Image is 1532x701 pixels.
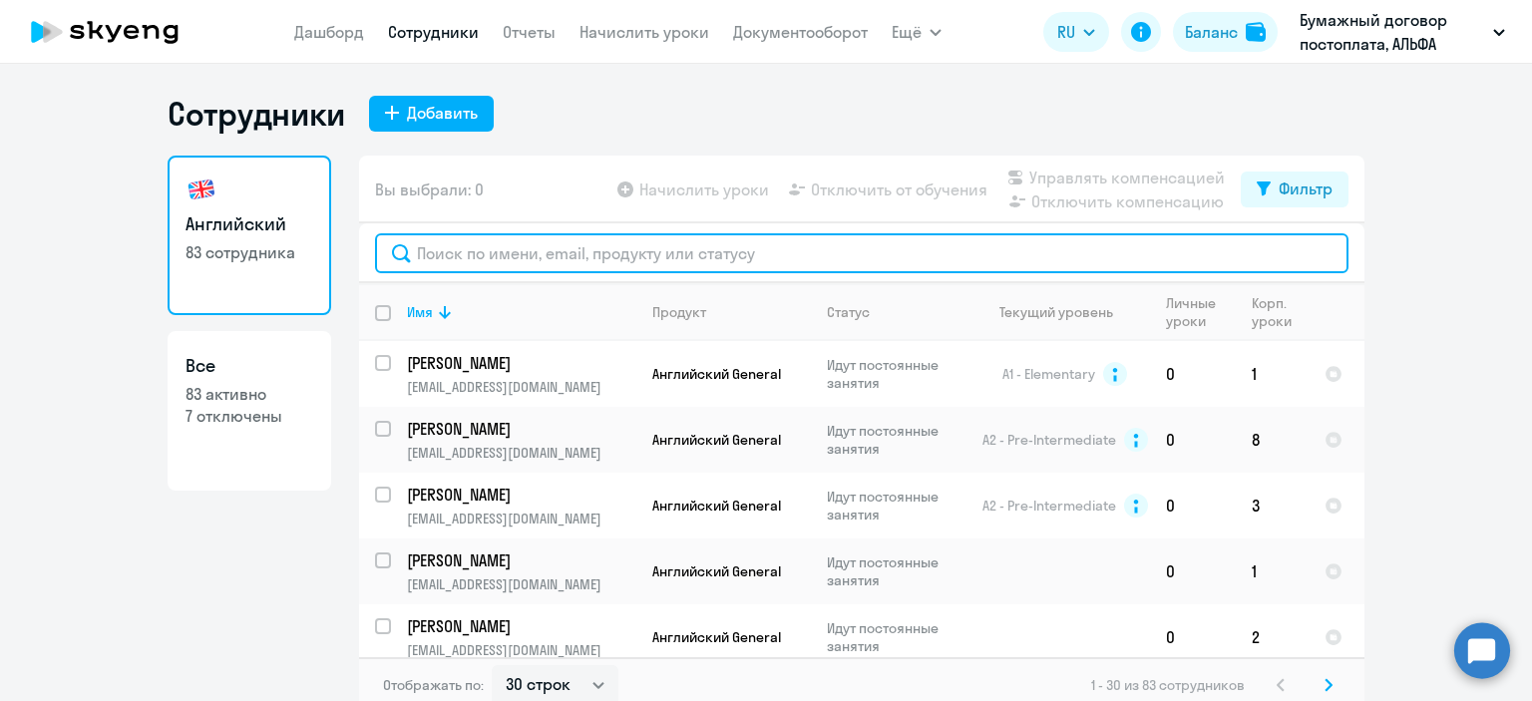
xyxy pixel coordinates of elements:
[407,549,635,571] a: [PERSON_NAME]
[383,676,484,694] span: Отображать по:
[1236,407,1309,473] td: 8
[186,353,313,379] h3: Все
[1173,12,1278,52] button: Балансbalance
[652,497,781,515] span: Английский General
[407,484,635,506] a: [PERSON_NAME]
[1150,604,1236,670] td: 0
[1150,473,1236,538] td: 0
[1166,294,1235,330] div: Личные уроки
[980,303,1149,321] div: Текущий уровень
[375,233,1348,273] input: Проверено с помощью Zero-Phishing
[1236,538,1309,604] td: 1
[407,615,635,637] a: [PERSON_NAME]
[827,488,963,524] p: Идут постоянные занятия
[1091,676,1245,694] span: 1 - 30 из 83 сотрудников
[1236,604,1309,670] td: 2
[294,22,364,42] a: Дашборд
[652,365,781,383] span: Английский General
[407,303,433,321] div: Имя
[827,422,963,458] p: Идут постоянные занятия
[168,94,345,134] h1: Сотрудники
[168,156,331,315] a: Английский83 сотрудника
[999,303,1113,321] div: Текущий уровень
[407,484,632,506] p: [PERSON_NAME]
[827,553,963,589] p: Идут постоянные занятия
[1252,294,1308,330] div: Корп. уроки
[503,22,556,42] a: Отчеты
[652,628,781,646] span: Английский General
[186,241,313,263] p: 83 сотрудника
[652,431,781,449] span: Английский General
[1246,22,1266,42] img: balance
[186,405,313,427] p: 7 отключены
[652,303,706,321] div: Продукт
[579,22,709,42] a: Начислить уроки
[652,562,781,580] span: Английский General
[892,12,942,52] button: Ещё
[407,101,478,125] div: Добавить
[1150,538,1236,604] td: 0
[1279,176,1333,200] div: Фильтр
[1057,20,1075,44] span: RU
[407,615,632,637] p: [PERSON_NAME]
[1236,473,1309,538] td: 3
[1236,341,1309,407] td: 1
[1150,407,1236,473] td: 0
[407,575,635,593] p: [EMAIL_ADDRESS][DOMAIN_NAME]
[407,510,635,527] p: [EMAIL_ADDRESS][DOMAIN_NAME]
[733,22,868,42] a: Документооборот
[982,497,1116,515] span: A2 - Pre-Intermediate
[168,331,331,491] a: Все83 активно7 отключены
[407,303,635,321] div: Имя
[186,211,313,237] h3: Английский
[407,549,632,571] p: [PERSON_NAME]
[407,418,632,440] p: [PERSON_NAME]
[407,378,635,396] p: [EMAIL_ADDRESS][DOMAIN_NAME]
[892,20,922,44] span: Ещё
[1043,12,1109,52] button: RU
[1290,8,1515,56] button: Бумажный договор постоплата, АЛЬФА ПАРТНЕР, ООО
[407,352,635,374] a: [PERSON_NAME]
[407,352,632,374] p: [PERSON_NAME]
[407,641,635,659] p: [EMAIL_ADDRESS][DOMAIN_NAME]
[407,444,635,462] p: [EMAIL_ADDRESS][DOMAIN_NAME]
[827,303,870,321] div: Статус
[369,96,494,132] button: Добавить
[982,431,1116,449] span: A2 - Pre-Intermediate
[186,174,217,205] img: english
[1300,8,1485,56] p: Бумажный договор постоплата, АЛЬФА ПАРТНЕР, ООО
[1002,365,1095,383] span: A1 - Elementary
[1241,172,1348,207] button: Фильтр
[186,383,313,405] p: 83 активно
[827,356,963,392] p: Идут постоянные занятия
[1185,20,1238,44] div: Баланс
[388,22,479,42] a: Сотрудники
[827,619,963,655] p: Идут постоянные занятия
[375,177,484,201] span: Вы выбрали: 0
[407,418,635,440] a: [PERSON_NAME]
[1150,341,1236,407] td: 0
